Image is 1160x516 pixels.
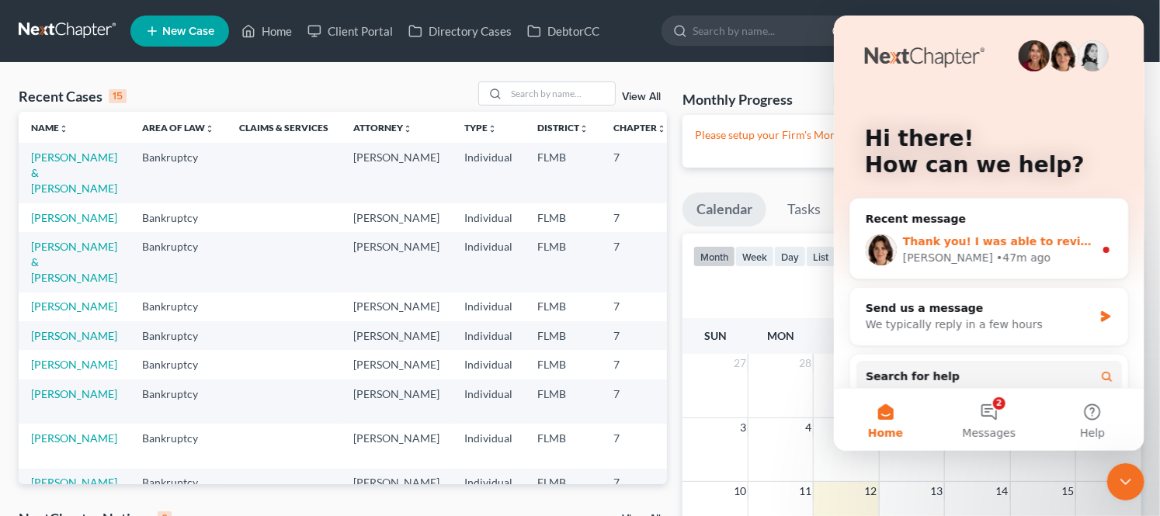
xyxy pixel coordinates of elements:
td: Bankruptcy [130,469,227,497]
span: 14 [995,482,1010,500]
span: 28 [797,354,813,372]
span: 15 [1060,482,1075,500]
td: Individual [452,203,525,232]
td: Individual [452,424,525,468]
button: Help [207,373,311,435]
i: unfold_more [657,124,666,133]
td: Bankruptcy [130,232,227,292]
td: Bankruptcy [130,321,227,350]
div: Send us a messageWe typically reply in a few hours [16,272,295,331]
span: 3 [738,418,748,437]
div: Send us a message [32,285,259,301]
span: 10 [732,482,748,500]
span: Search for help [32,353,126,369]
td: 7 [601,379,679,424]
iframe: Intercom live chat [1107,463,1144,500]
div: Recent Cases [19,87,127,106]
i: unfold_more [488,124,497,133]
td: Bankruptcy [130,203,227,232]
td: [PERSON_NAME] [341,143,452,203]
td: [PERSON_NAME] [341,424,452,468]
a: [PERSON_NAME] & [PERSON_NAME] [31,240,117,284]
td: Individual [452,469,525,497]
td: Bankruptcy [130,350,227,379]
td: [PERSON_NAME] [341,232,452,292]
a: Districtunfold_more [537,122,589,133]
td: 7 [601,424,679,468]
a: DebtorCC [519,17,607,45]
th: Claims & Services [227,112,341,143]
td: 7 [601,321,679,350]
span: Messages [129,412,182,423]
span: 13 [929,482,944,500]
td: Individual [452,379,525,424]
td: 7 [601,350,679,379]
iframe: Intercom live chat [834,16,1144,451]
span: Help [246,412,271,423]
a: Area of Lawunfold_more [142,122,214,133]
i: unfold_more [205,124,214,133]
td: Individual [452,350,525,379]
i: unfold_more [579,124,589,133]
a: [PERSON_NAME] [31,358,117,371]
td: [PERSON_NAME] [341,379,452,424]
td: [PERSON_NAME] [341,203,452,232]
td: FLMB [525,424,601,468]
td: Bankruptcy [130,143,227,203]
button: list [806,246,835,267]
div: We typically reply in a few hours [32,301,259,317]
i: unfold_more [403,124,412,133]
button: day [774,246,806,267]
td: 7 [601,143,679,203]
a: Tasks [773,192,835,227]
span: 11 [797,482,813,500]
div: • 47m ago [162,234,217,251]
td: Bankruptcy [130,379,227,424]
a: [PERSON_NAME] [31,476,117,489]
a: [PERSON_NAME] [31,329,117,342]
td: FLMB [525,379,601,424]
button: Search for help [23,345,288,376]
td: Bankruptcy [130,424,227,468]
button: Messages [103,373,207,435]
td: 7 [601,232,679,292]
a: Directory Cases [401,17,519,45]
a: [PERSON_NAME] [31,211,117,224]
span: 27 [732,354,748,372]
div: 15 [109,89,127,103]
span: Mon [767,329,794,342]
a: [PERSON_NAME] & [PERSON_NAME] [31,151,117,195]
a: Nameunfold_more [31,122,68,133]
td: 7 [601,469,679,497]
input: Search by name... [693,16,835,45]
td: FLMB [525,350,601,379]
td: [PERSON_NAME] [341,321,452,350]
td: 7 [601,203,679,232]
td: Individual [452,293,525,321]
td: Individual [452,321,525,350]
i: unfold_more [59,124,68,133]
p: Please setup your Firm's Monthly Goals [695,127,1129,143]
div: [PERSON_NAME] [69,234,159,251]
a: [PERSON_NAME] [31,300,117,313]
input: Search by name... [506,82,615,105]
span: Sun [704,329,727,342]
td: [PERSON_NAME] [341,469,452,497]
button: month [693,246,735,267]
td: [PERSON_NAME] [341,350,452,379]
a: [PERSON_NAME] [31,431,117,445]
td: FLMB [525,203,601,232]
h3: Monthly Progress [682,90,793,109]
td: FLMB [525,469,601,497]
td: [PERSON_NAME] [341,293,452,321]
button: week [735,246,774,267]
